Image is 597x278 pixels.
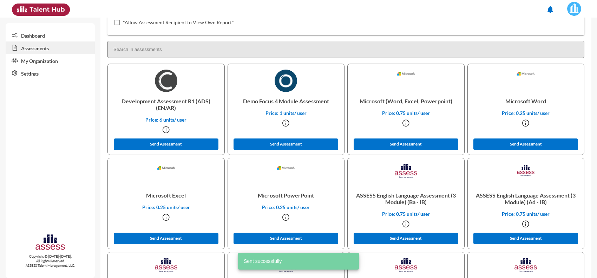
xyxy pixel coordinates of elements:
[473,211,579,217] p: Price: 0.75 units/ user
[35,233,66,253] img: assesscompany-logo.png
[234,204,339,210] p: Price: 0.25 units/ user
[114,233,218,244] button: Send Assessment
[353,211,459,217] p: Price: 0.75 units/ user
[353,186,459,211] p: ASSESS English Language Assessment (3 Module) (Ba - IB)
[473,92,579,110] p: Microsoft Word
[6,29,95,41] a: Dashboard
[473,138,578,150] button: Send Assessment
[234,110,339,116] p: Price: 1 units/ user
[113,186,219,204] p: Microsoft Excel
[113,117,219,123] p: Price: 6 units/ user
[234,233,338,244] button: Send Assessment
[107,41,584,58] input: Search in assessments
[546,5,555,14] mat-icon: notifications
[473,233,578,244] button: Send Assessment
[473,186,579,211] p: ASSESS English Language Assessment (3 Module) (Ad - IB)
[6,41,95,54] a: Assessments
[354,138,458,150] button: Send Assessment
[473,110,579,116] p: Price: 0.25 units/ user
[353,92,459,110] p: Microsoft (Word, Excel, Powerpoint)
[6,67,95,79] a: Settings
[244,258,282,265] span: Sent successfully
[113,92,219,117] p: Development Assessment R1 (ADS) (EN/AR)
[123,18,234,27] span: "Allow Assessment Recipient to View Own Report"
[6,254,95,268] p: Copyright © [DATE]-[DATE]. All Rights Reserved. ASSESS Talent Management, LLC.
[113,204,219,210] p: Price: 0.25 units/ user
[234,186,339,204] p: Microsoft PowerPoint
[234,92,339,110] p: Demo Focus 4 Module Assessment
[234,138,338,150] button: Send Assessment
[114,138,218,150] button: Send Assessment
[354,233,458,244] button: Send Assessment
[6,54,95,67] a: My Organization
[353,110,459,116] p: Price: 0.75 units/ user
